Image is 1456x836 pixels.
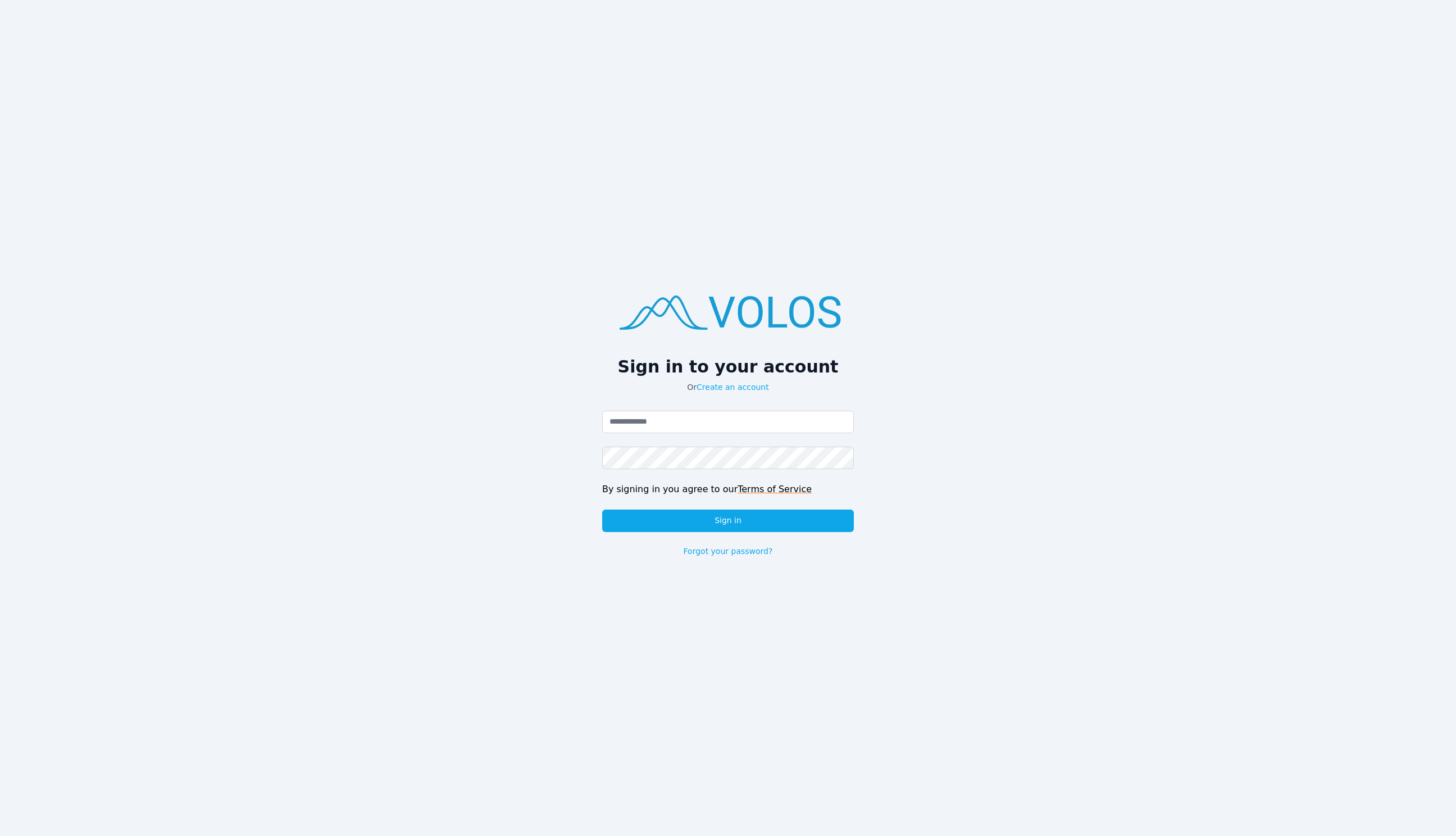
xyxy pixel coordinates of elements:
[602,381,854,393] p: Or
[602,279,854,343] img: logo.png
[684,546,773,557] a: Forgot your password?
[738,484,812,494] a: Terms of Service
[602,483,854,496] div: By signing in you agree to our
[602,510,854,532] button: Sign in
[602,357,854,377] h2: Sign in to your account
[697,383,769,392] a: Create an account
